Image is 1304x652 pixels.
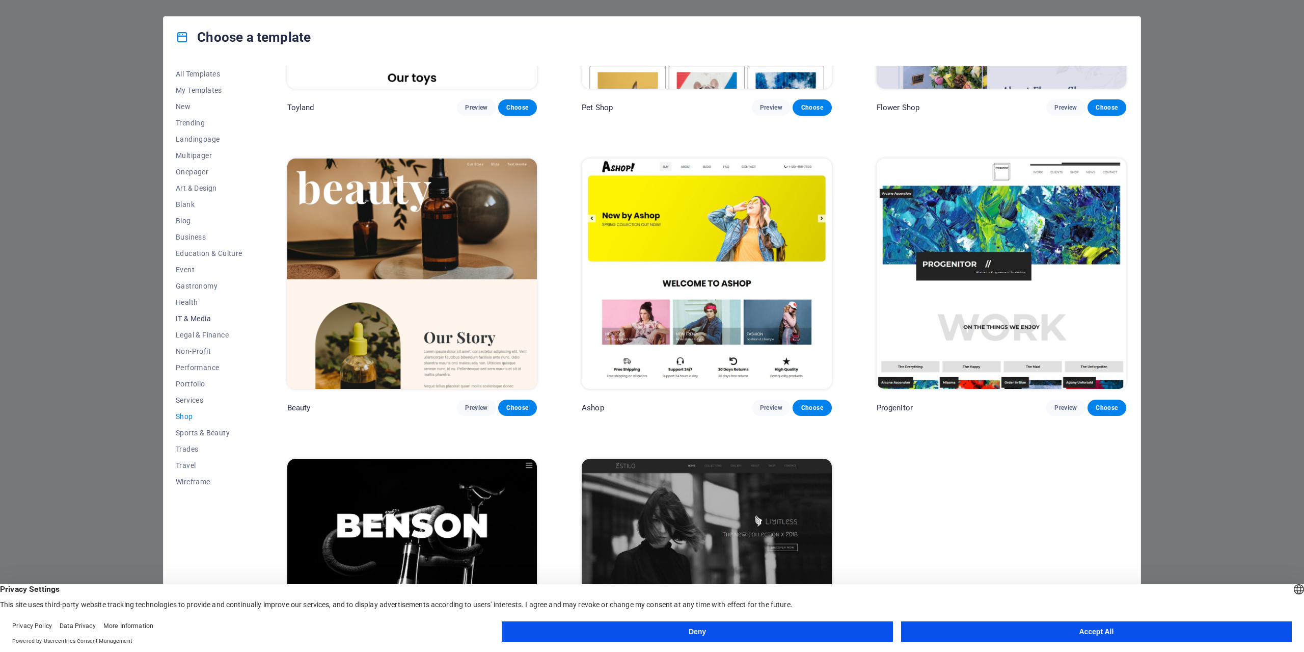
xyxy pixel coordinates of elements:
span: Portfolio [176,380,242,388]
p: Beauty [287,403,311,413]
button: Legal & Finance [176,327,242,343]
button: Preview [457,400,496,416]
button: Business [176,229,242,245]
button: Choose [498,99,537,116]
p: Flower Shop [877,102,920,113]
button: Art & Design [176,180,242,196]
span: Gastronomy [176,282,242,290]
span: Legal & Finance [176,331,242,339]
span: Shop [176,412,242,421]
span: Choose [801,103,823,112]
span: Sports & Beauty [176,429,242,437]
button: All Templates [176,66,242,82]
span: Art & Design [176,184,242,192]
button: Preview [1046,99,1085,116]
button: Choose [498,400,537,416]
button: Gastronomy [176,278,242,294]
button: Health [176,294,242,310]
span: Wireframe [176,478,242,486]
p: Pet Shop [582,102,613,113]
button: Choose [1088,400,1126,416]
button: IT & Media [176,310,242,327]
button: New [176,98,242,115]
span: Education & Culture [176,249,242,257]
button: Services [176,392,242,408]
button: Event [176,262,242,278]
button: Sports & Beauty [176,425,242,441]
span: Trending [176,119,242,127]
span: My Templates [176,86,242,94]
span: Preview [760,103,782,112]
button: Performance [176,359,242,376]
button: Trending [176,115,242,131]
button: My Templates [176,82,242,98]
p: Ashop [582,403,604,413]
button: Travel [176,457,242,474]
span: IT & Media [176,315,242,323]
img: Progenitor [877,159,1126,389]
button: Landingpage [176,131,242,147]
span: Preview [760,404,782,412]
span: Services [176,396,242,404]
span: Blog [176,217,242,225]
span: Choose [506,103,529,112]
button: Choose [1088,99,1126,116]
span: New [176,102,242,111]
button: Trades [176,441,242,457]
span: All Templates [176,70,242,78]
span: Trades [176,445,242,453]
button: Blank [176,196,242,213]
p: Progenitor [877,403,913,413]
span: Blank [176,200,242,208]
span: Business [176,233,242,241]
span: Preview [1054,103,1077,112]
span: Choose [801,404,823,412]
button: Preview [1046,400,1085,416]
p: Toyland [287,102,314,113]
span: Travel [176,461,242,470]
span: Choose [1096,103,1118,112]
img: Ashop [582,159,831,389]
button: Preview [752,400,791,416]
span: Multipager [176,151,242,160]
span: Choose [506,404,529,412]
span: Preview [465,103,487,112]
span: Onepager [176,168,242,176]
span: Preview [465,404,487,412]
button: Choose [793,99,831,116]
h4: Choose a template [176,29,311,45]
button: Blog [176,213,242,229]
button: Multipager [176,147,242,164]
button: Shop [176,408,242,425]
span: Choose [1096,404,1118,412]
span: Event [176,266,242,274]
button: Preview [752,99,791,116]
button: Choose [793,400,831,416]
button: Non-Profit [176,343,242,359]
span: Health [176,298,242,306]
span: Preview [1054,404,1077,412]
button: Preview [457,99,496,116]
img: Beauty [287,159,537,389]
button: Education & Culture [176,245,242,262]
span: Non-Profit [176,347,242,355]
span: Landingpage [176,135,242,143]
button: Wireframe [176,474,242,490]
span: Performance [176,363,242,372]
button: Portfolio [176,376,242,392]
button: Onepager [176,164,242,180]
